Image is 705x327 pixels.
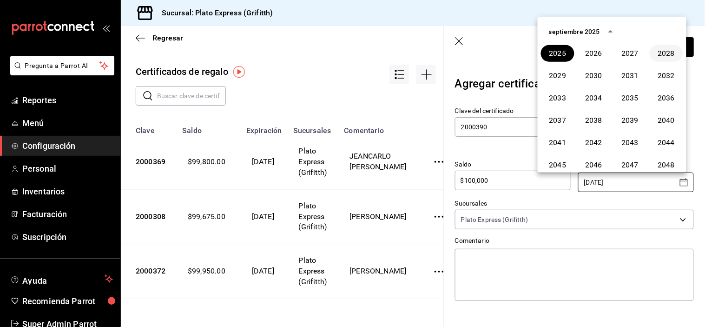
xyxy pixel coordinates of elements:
label: Saldo [455,161,571,168]
th: Comentario [339,120,418,135]
img: Tooltip marker [233,66,245,78]
th: Expiración [241,120,288,135]
h3: Sucursal: Plato Express (Grifitth) [154,7,273,19]
label: Sucursales [455,200,694,207]
button: 2027 [613,45,647,62]
th: Saldo [177,120,241,135]
td: [PERSON_NAME] [339,244,418,299]
span: Reportes [22,94,113,107]
span: Configuración [22,140,113,152]
button: 2025 [541,45,574,62]
button: 2032 [650,67,683,84]
button: 2036 [650,90,683,107]
span: Personal [22,162,113,175]
button: 2038 [577,112,611,129]
td: Plato Express (Grifitth) [288,135,339,189]
label: Comentario [455,237,694,244]
div: septiembre 2025 [549,27,600,36]
a: Pregunta a Parrot AI [7,67,114,77]
td: $99,800.00 [177,135,241,189]
button: open_drawer_menu [102,24,110,32]
span: Pregunta a Parrot AI [25,61,100,71]
button: Pregunta a Parrot AI [10,56,114,75]
button: 2044 [650,134,683,151]
button: 2029 [541,67,574,84]
span: Recomienda Parrot [22,295,113,307]
button: year view is open, switch to calendar view [603,24,619,40]
button: Regresar [136,33,183,42]
button: 2026 [577,45,611,62]
td: 2000369 [121,135,177,189]
td: 2000372 [121,244,177,299]
span: Inventarios [22,185,113,198]
button: 2046 [577,157,611,174]
button: 2037 [541,112,574,129]
button: 2045 [541,157,574,174]
td: $99,675.00 [177,189,241,244]
span: Facturación [22,208,113,220]
button: 2031 [613,67,647,84]
td: [DATE] [241,244,288,299]
th: Sucursales [288,120,339,135]
td: [DATE] [241,189,288,244]
div: Agregar certificado [455,72,694,100]
button: 2047 [613,157,647,174]
div: Certificados de regalo [136,65,228,79]
td: [PERSON_NAME] [339,189,418,244]
input: $0.00 [455,175,571,186]
span: Ayuda [22,274,101,285]
button: Open calendar [679,177,690,188]
td: $99,950.00 [177,244,241,299]
button: 2030 [577,67,611,84]
span: Plato Express (Grifitth) [461,215,528,224]
td: 2000308 [121,189,177,244]
input: Máximo 15 caracteres [455,117,571,137]
th: Clave [121,120,177,135]
td: Plato Express (Grifitth) [288,189,339,244]
input: DD/MM/YYYY [584,173,675,192]
button: 2043 [613,134,647,151]
span: Suscripción [22,231,113,243]
button: 2033 [541,90,574,107]
button: 2034 [577,90,611,107]
button: 2039 [613,112,647,129]
span: Menú [22,117,113,129]
button: 2048 [650,157,683,174]
div: Agregar opción [416,65,436,86]
div: Acciones [389,65,409,86]
input: Buscar clave de certificado [157,87,226,105]
td: Plato Express (Grifitth) [288,244,339,299]
button: 2028 [650,45,683,62]
td: [DATE] [241,135,288,189]
button: 2035 [613,90,647,107]
td: JEANCARLO [PERSON_NAME] [339,135,418,189]
button: 2040 [650,112,683,129]
span: Regresar [152,33,183,42]
button: 2041 [541,134,574,151]
label: Clave del certificado [455,108,571,114]
button: 2042 [577,134,611,151]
